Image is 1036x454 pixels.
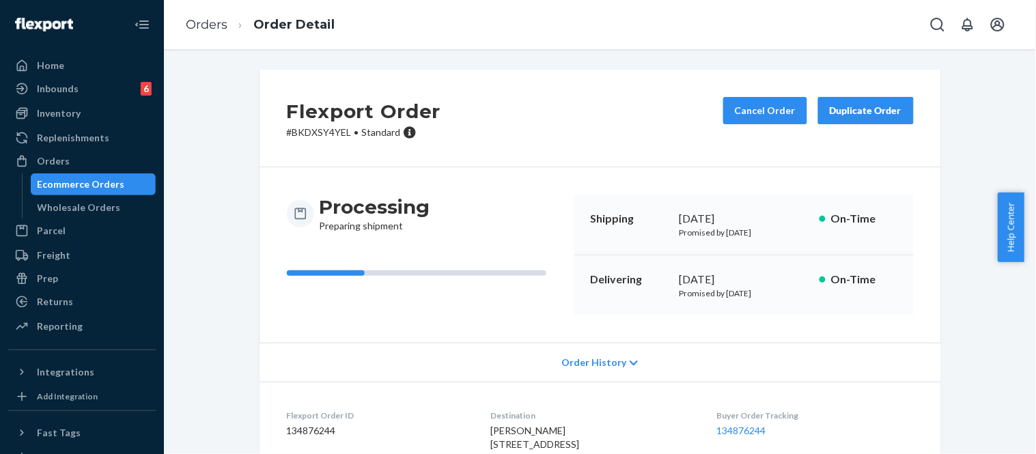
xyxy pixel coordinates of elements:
a: Orders [8,150,156,172]
div: Orders [37,154,70,168]
button: Open notifications [954,11,981,38]
div: Ecommerce Orders [38,178,125,191]
div: [DATE] [680,211,809,227]
p: Promised by [DATE] [680,287,809,299]
div: Returns [37,295,73,309]
div: Preparing shipment [320,195,430,233]
button: Close Navigation [128,11,156,38]
a: Add Integration [8,388,156,405]
a: Home [8,55,156,76]
a: Inventory [8,102,156,124]
button: Help Center [998,193,1024,262]
div: [DATE] [680,272,809,287]
button: Integrations [8,361,156,383]
div: Wholesale Orders [38,201,121,214]
a: 134876244 [716,425,766,436]
button: Fast Tags [8,422,156,444]
a: Parcel [8,220,156,242]
div: Freight [37,249,70,262]
dd: 134876244 [287,424,469,438]
ol: breadcrumbs [175,5,346,45]
h3: Processing [320,195,430,219]
a: Order Detail [253,17,335,32]
span: • [354,126,359,138]
button: Open account menu [984,11,1011,38]
p: On-Time [831,211,897,227]
span: Order History [561,356,626,369]
div: Fast Tags [37,426,81,440]
div: Reporting [37,320,83,333]
p: Shipping [591,211,669,227]
a: Freight [8,244,156,266]
div: Add Integration [37,391,98,402]
div: Integrations [37,365,94,379]
p: Promised by [DATE] [680,227,809,238]
a: Reporting [8,315,156,337]
h2: Flexport Order [287,97,441,126]
a: Replenishments [8,127,156,149]
div: Home [37,59,64,72]
a: Returns [8,291,156,313]
div: 6 [141,82,152,96]
div: Prep [37,272,58,285]
a: Orders [186,17,227,32]
div: Inbounds [37,82,79,96]
span: Standard [362,126,401,138]
p: Delivering [591,272,669,287]
p: On-Time [831,272,897,287]
dt: Destination [491,410,695,421]
button: Open Search Box [924,11,951,38]
p: # BKDXSY4YEL [287,126,441,139]
img: Flexport logo [15,18,73,31]
a: Prep [8,268,156,289]
dt: Buyer Order Tracking [716,410,913,421]
div: Inventory [37,107,81,120]
button: Cancel Order [723,97,807,124]
div: Parcel [37,224,66,238]
span: [PERSON_NAME] [STREET_ADDRESS] [491,425,580,450]
div: Replenishments [37,131,109,145]
a: Ecommerce Orders [31,173,156,195]
div: Duplicate Order [830,104,902,117]
a: Inbounds6 [8,78,156,100]
a: Wholesale Orders [31,197,156,218]
dt: Flexport Order ID [287,410,469,421]
button: Duplicate Order [818,97,914,124]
